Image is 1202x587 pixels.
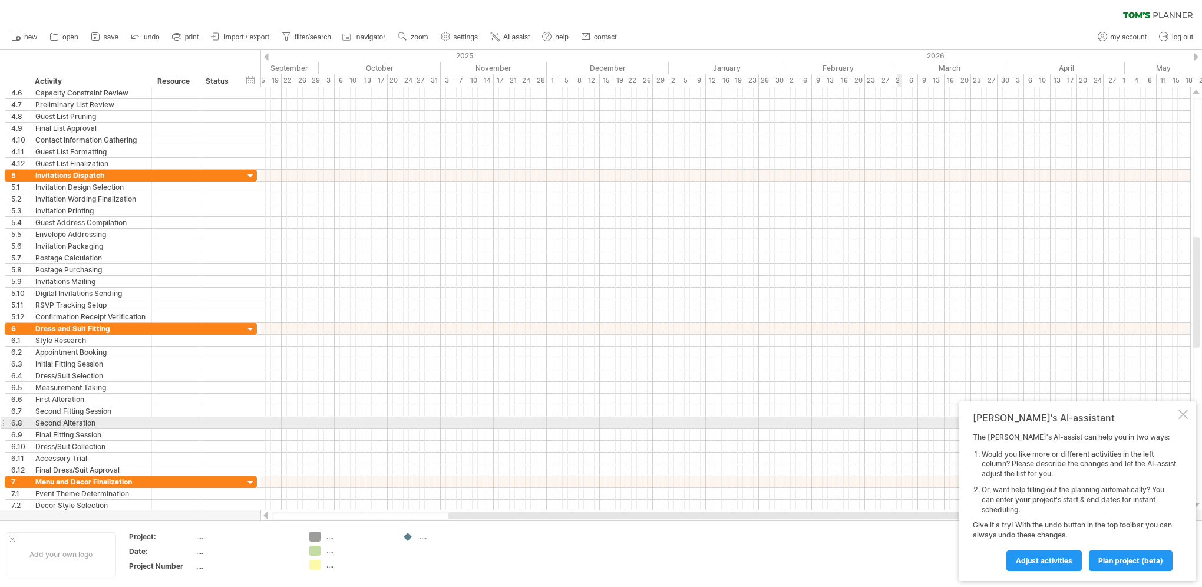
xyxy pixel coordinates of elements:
[224,33,269,41] span: import / export
[35,488,146,499] div: Event Theme Determination
[6,532,116,576] div: Add your own logo
[35,441,146,452] div: Dress/Suit Collection
[35,75,145,87] div: Activity
[185,33,199,41] span: print
[35,464,146,476] div: Final Dress/Suit Approval
[11,276,29,287] div: 5.9
[35,335,146,346] div: Style Research
[555,33,569,41] span: help
[1098,556,1163,565] span: plan project (beta)
[594,33,617,41] span: contact
[295,33,331,41] span: filter/search
[35,288,146,299] div: Digital Invitations Sending
[35,358,146,370] div: Initial Fitting Session
[11,252,29,263] div: 5.7
[11,170,29,181] div: 5
[341,29,389,45] a: navigator
[319,62,441,74] div: October 2025
[35,370,146,381] div: Dress/Suit Selection
[600,74,626,87] div: 15 - 19
[35,229,146,240] div: Envelope Addressing
[669,62,785,74] div: January 2026
[129,561,194,571] div: Project Number
[202,62,319,74] div: September 2025
[308,74,335,87] div: 29 - 3
[35,476,146,487] div: Menu and Decor Finalization
[11,500,29,511] div: 7.2
[494,74,520,87] div: 17 - 21
[11,111,29,122] div: 4.8
[35,240,146,252] div: Invitation Packaging
[11,417,29,428] div: 6.8
[11,240,29,252] div: 5.6
[1024,74,1051,87] div: 6 - 10
[35,205,146,216] div: Invitation Printing
[388,74,414,87] div: 20 - 24
[326,532,391,542] div: ....
[11,146,29,157] div: 4.11
[1008,62,1125,74] div: April 2026
[24,33,37,41] span: new
[982,485,1176,515] li: Or, want help filling out the planning automatically? You can enter your project's start & end da...
[865,74,891,87] div: 23 - 27
[414,74,441,87] div: 27 - 31
[279,29,335,45] a: filter/search
[1051,74,1077,87] div: 13 - 17
[441,74,467,87] div: 3 - 7
[47,29,82,45] a: open
[438,29,481,45] a: settings
[35,158,146,169] div: Guest List Finalization
[35,111,146,122] div: Guest List Pruning
[157,75,193,87] div: Resource
[35,134,146,146] div: Contact Information Gathering
[35,323,146,334] div: Dress and Suit Fitting
[982,450,1176,479] li: Would you like more or different activities in the left column? Please describe the changes and l...
[1156,29,1197,45] a: log out
[812,74,838,87] div: 9 - 13
[1095,29,1150,45] a: my account
[11,217,29,228] div: 5.4
[11,182,29,193] div: 5.1
[11,394,29,405] div: 6.6
[129,532,194,542] div: Project:
[11,99,29,110] div: 4.7
[653,74,679,87] div: 29 - 2
[11,193,29,205] div: 5.2
[971,74,998,87] div: 23 - 27
[11,311,29,322] div: 5.12
[1104,74,1130,87] div: 27 - 1
[838,74,865,87] div: 16 - 20
[1157,74,1183,87] div: 11 - 15
[11,205,29,216] div: 5.3
[945,74,971,87] div: 16 - 20
[11,335,29,346] div: 6.1
[208,29,273,45] a: import / export
[11,123,29,134] div: 4.9
[35,217,146,228] div: Guest Address Compilation
[35,394,146,405] div: First Alteration
[1172,33,1193,41] span: log out
[467,74,494,87] div: 10 - 14
[11,476,29,487] div: 7
[335,74,361,87] div: 6 - 10
[282,74,308,87] div: 22 - 26
[539,29,572,45] a: help
[11,429,29,440] div: 6.9
[547,62,669,74] div: December 2025
[35,429,146,440] div: Final Fitting Session
[1111,33,1147,41] span: my account
[326,560,391,570] div: ....
[11,382,29,393] div: 6.5
[411,33,428,41] span: zoom
[8,29,41,45] a: new
[35,146,146,157] div: Guest List Formatting
[35,405,146,417] div: Second Fitting Session
[573,74,600,87] div: 8 - 12
[732,74,759,87] div: 19 - 23
[503,33,530,41] span: AI assist
[11,488,29,499] div: 7.1
[679,74,706,87] div: 5 - 9
[578,29,620,45] a: contact
[1077,74,1104,87] div: 20 - 24
[626,74,653,87] div: 22 - 26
